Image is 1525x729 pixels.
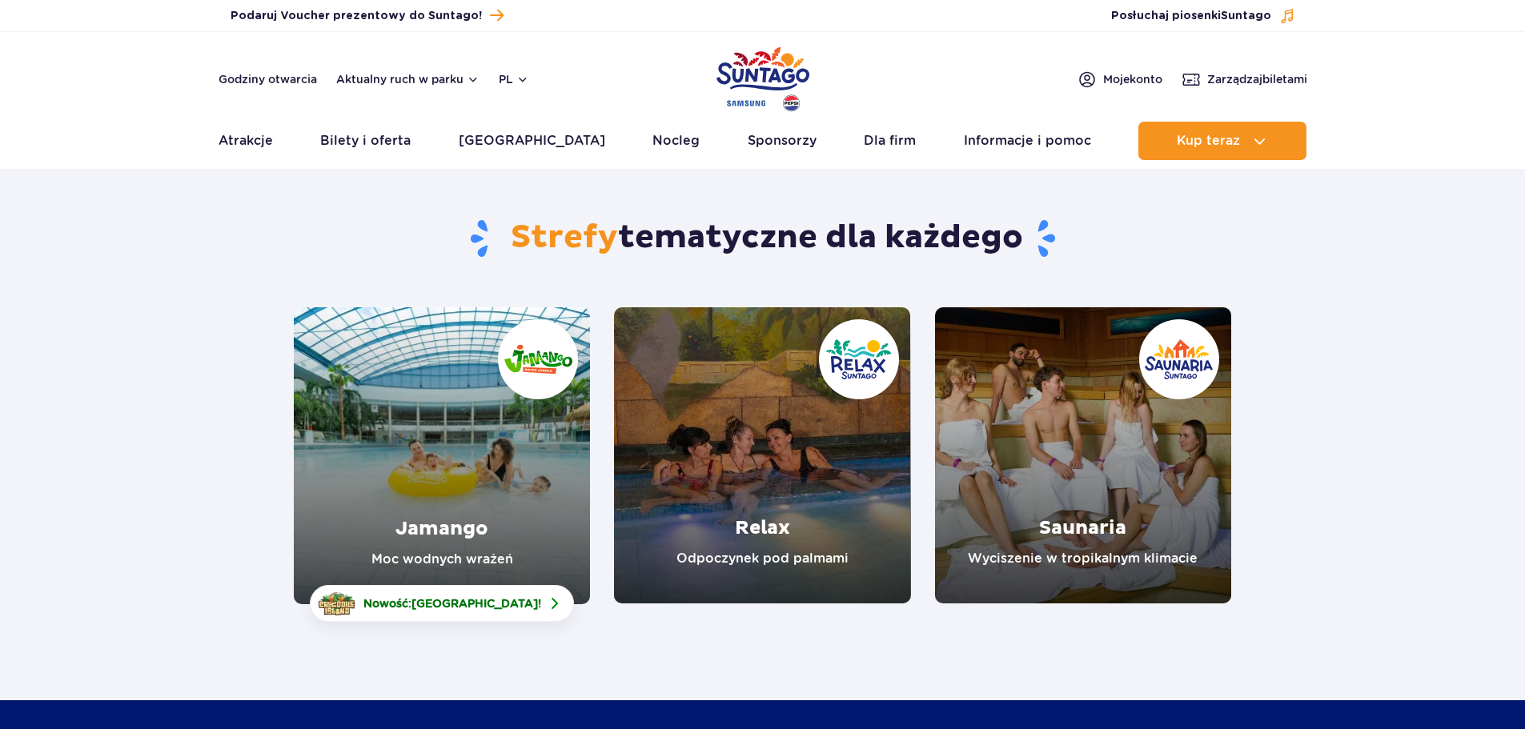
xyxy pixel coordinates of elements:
span: Kup teraz [1177,134,1240,148]
span: Strefy [511,218,618,258]
span: Podaruj Voucher prezentowy do Suntago! [231,8,482,24]
a: Jamango [294,307,590,604]
a: Nocleg [652,122,700,160]
a: Bilety i oferta [320,122,411,160]
span: Suntago [1221,10,1271,22]
a: Informacje i pomoc [964,122,1091,160]
a: Park of Poland [716,40,809,114]
a: [GEOGRAPHIC_DATA] [459,122,605,160]
a: Sponsorzy [748,122,817,160]
a: Podaruj Voucher prezentowy do Suntago! [231,5,504,26]
a: Atrakcje [219,122,273,160]
h1: tematyczne dla każdego [294,218,1231,259]
span: Moje konto [1103,71,1162,87]
button: Aktualny ruch w parku [336,73,480,86]
span: Posłuchaj piosenki [1111,8,1271,24]
a: Dla firm [864,122,916,160]
a: Relax [614,307,910,603]
span: [GEOGRAPHIC_DATA] [411,597,538,610]
button: Posłuchaj piosenkiSuntago [1111,8,1295,24]
a: Saunaria [935,307,1231,603]
a: Zarządzajbiletami [1182,70,1307,89]
span: Zarządzaj biletami [1207,71,1307,87]
button: pl [499,71,529,87]
button: Kup teraz [1138,122,1306,160]
a: Nowość:[GEOGRAPHIC_DATA]! [310,585,574,622]
span: Nowość: ! [363,595,541,611]
a: Mojekonto [1078,70,1162,89]
a: Godziny otwarcia [219,71,317,87]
